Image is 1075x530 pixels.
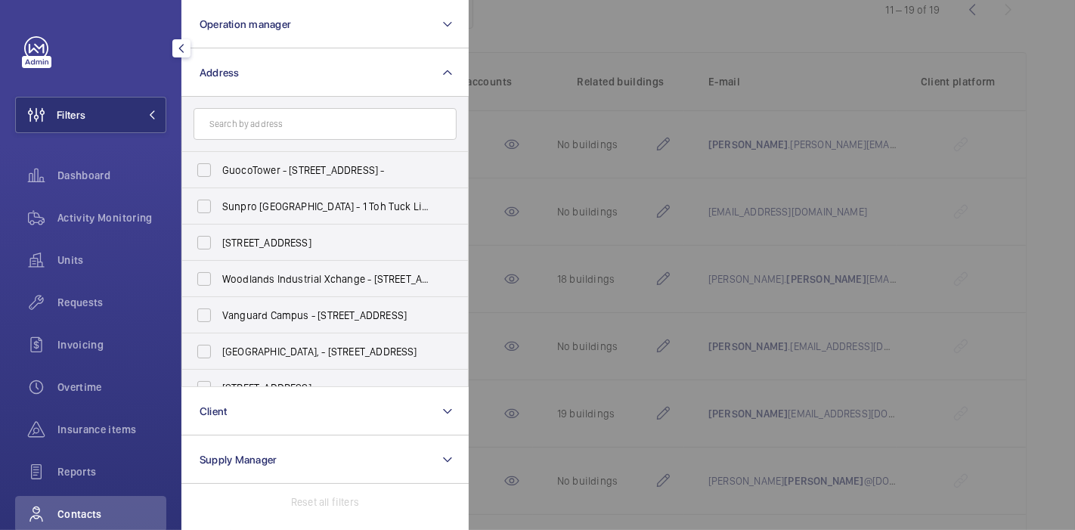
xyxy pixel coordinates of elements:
span: Overtime [57,380,166,395]
span: Requests [57,295,166,310]
span: Reports [57,464,166,479]
span: Dashboard [57,168,166,183]
span: Insurance items [57,422,166,437]
button: Filters [15,97,166,133]
span: Filters [57,107,85,122]
span: Contacts [57,507,166,522]
span: Invoicing [57,337,166,352]
span: Activity Monitoring [57,210,166,225]
span: Units [57,253,166,268]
